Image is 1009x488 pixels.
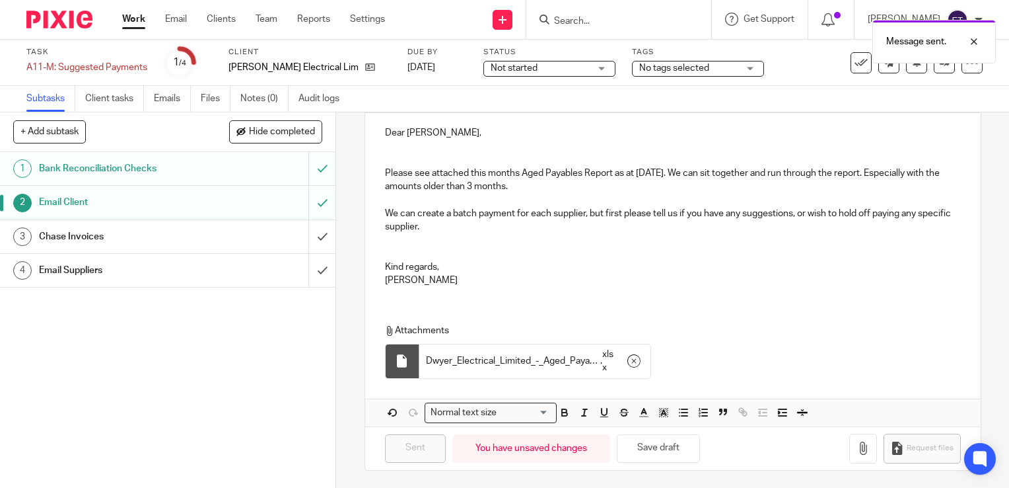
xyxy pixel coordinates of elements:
div: 4 [13,261,32,280]
small: /4 [179,60,186,67]
p: [PERSON_NAME] [385,274,961,287]
a: Settings [350,13,385,26]
a: Work [122,13,145,26]
div: 2 [13,194,32,212]
p: Please see attached this months Aged Payables Report as at [DATE]. We can sit together and run th... [385,167,961,194]
p: Dear [PERSON_NAME], [385,126,961,140]
h1: Bank Reconciliation Checks [39,159,210,179]
div: You have unsaved changes [452,434,610,463]
span: [DATE] [407,63,435,72]
a: Client tasks [85,86,144,112]
div: 3 [13,227,32,246]
h1: Email Suppliers [39,261,210,280]
a: Team [256,13,277,26]
label: Task [26,47,147,58]
button: Request files [884,434,960,464]
p: Message sent. [886,35,946,48]
input: Sent [385,434,446,463]
span: No tags selected [639,63,709,73]
p: Attachments [385,324,949,337]
div: 1 [173,55,186,70]
h1: Email Client [39,192,210,212]
h1: Chase Invoices [39,227,210,247]
img: svg%3E [947,9,968,30]
a: Clients [207,13,236,26]
div: Search for option [425,403,557,423]
button: Save draft [617,434,700,463]
span: Dwyer_Electrical_Limited_-_Aged_Payables_Summary [426,354,600,368]
a: Audit logs [298,86,349,112]
span: Not started [491,63,538,73]
div: . [419,345,650,378]
label: Status [483,47,615,58]
label: Due by [407,47,467,58]
label: Client [228,47,391,58]
a: Files [201,86,230,112]
a: Notes (0) [240,86,289,112]
a: Reports [297,13,330,26]
p: Kind regards, [385,261,961,274]
p: We can create a batch payment for each supplier, but first please tell us if you have any suggest... [385,207,961,234]
span: xlsx [602,348,617,375]
button: + Add subtask [13,120,86,143]
span: Normal text size [428,406,500,420]
p: [PERSON_NAME] Electrical Limited [228,61,359,74]
a: Email [165,13,187,26]
img: Pixie [26,11,92,28]
button: Hide completed [229,120,322,143]
div: 1 [13,159,32,178]
div: A11-M: Suggested Payments [26,61,147,74]
span: Request files [907,443,954,454]
a: Subtasks [26,86,75,112]
input: Search for option [501,406,549,420]
a: Emails [154,86,191,112]
span: Hide completed [249,127,315,138]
